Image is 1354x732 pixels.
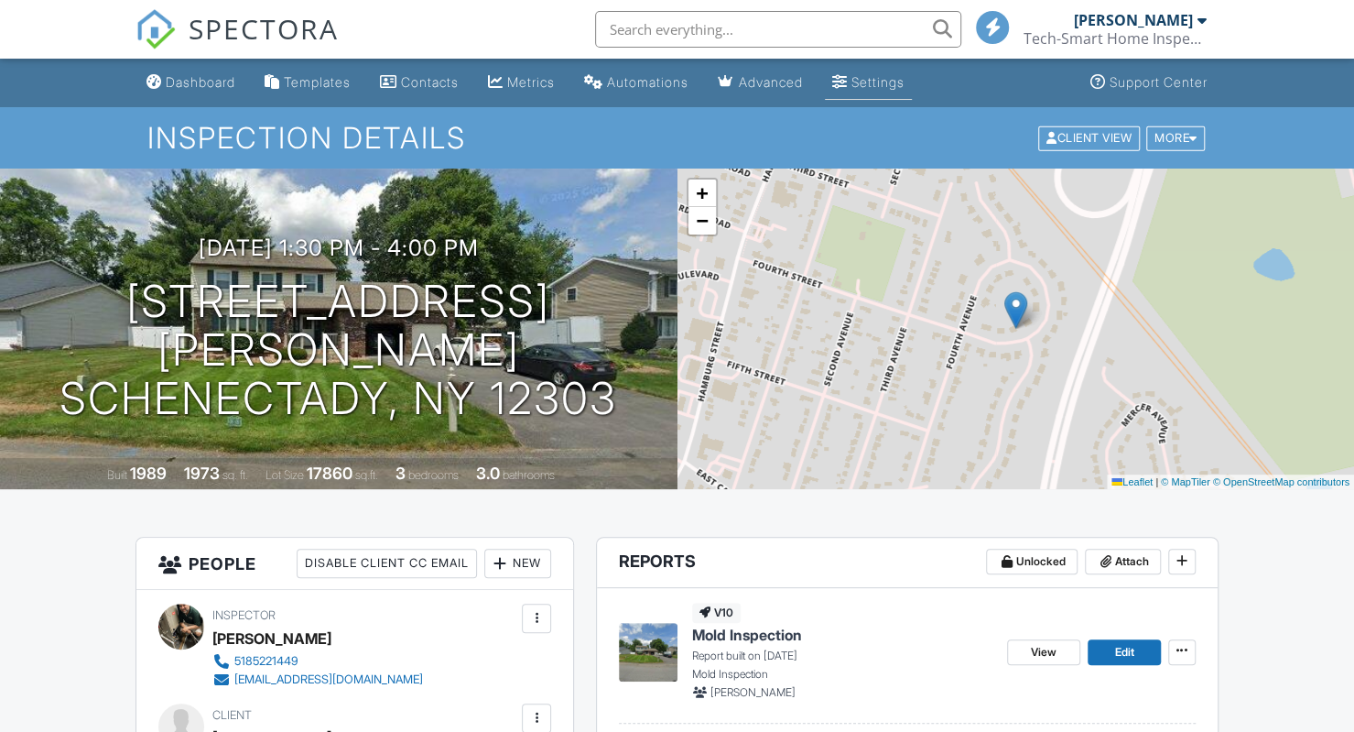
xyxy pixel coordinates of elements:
div: Dashboard [166,74,235,90]
div: Templates [284,74,351,90]
span: − [696,209,708,232]
a: Templates [257,66,358,100]
a: [EMAIL_ADDRESS][DOMAIN_NAME] [212,671,423,689]
img: The Best Home Inspection Software - Spectora [135,9,176,49]
a: Automations (Basic) [577,66,696,100]
a: © MapTiler [1161,476,1210,487]
span: Inspector [212,608,276,622]
div: 1973 [184,464,220,483]
a: Settings [825,66,912,100]
a: Metrics [481,66,562,100]
div: [PERSON_NAME] [1074,11,1193,29]
div: 3 [395,464,406,483]
span: SPECTORA [189,9,339,48]
a: Leaflet [1111,476,1153,487]
img: Marker [1004,291,1027,329]
div: Tech-Smart Home Inspections, LLC [1024,29,1207,48]
div: Client View [1038,126,1140,150]
h1: [STREET_ADDRESS][PERSON_NAME] Schenectady, NY 12303 [29,278,648,422]
span: bathrooms [503,468,555,482]
div: 3.0 [476,464,500,483]
div: More [1146,126,1206,150]
div: 5185221449 [234,654,298,669]
a: Client View [1036,130,1144,144]
div: 1989 [130,464,167,483]
a: Support Center [1083,66,1215,100]
a: Dashboard [139,66,243,100]
div: [EMAIL_ADDRESS][DOMAIN_NAME] [234,672,423,687]
div: New [484,549,551,578]
span: Lot Size [265,468,304,482]
h1: Inspection Details [147,122,1208,154]
a: Advanced [710,66,810,100]
a: Contacts [373,66,466,100]
span: bedrooms [408,468,459,482]
span: + [696,181,708,204]
a: Zoom in [688,180,716,207]
div: Automations [607,74,688,90]
h3: [DATE] 1:30 pm - 4:00 pm [199,235,479,260]
div: Advanced [739,74,803,90]
span: Built [107,468,127,482]
a: Zoom out [688,207,716,235]
a: SPECTORA [135,25,339,63]
a: 5185221449 [212,652,423,671]
div: 17860 [307,464,352,483]
div: Settings [851,74,904,90]
span: Client [212,708,252,722]
a: © OpenStreetMap contributors [1213,476,1349,487]
div: Disable Client CC Email [297,549,477,578]
div: Support Center [1110,74,1208,90]
span: | [1155,476,1158,487]
h3: People [136,538,573,590]
div: [PERSON_NAME] [212,625,331,652]
div: Metrics [507,74,555,90]
span: sq.ft. [355,468,378,482]
div: Contacts [401,74,459,90]
input: Search everything... [595,11,961,48]
span: sq. ft. [222,468,248,482]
